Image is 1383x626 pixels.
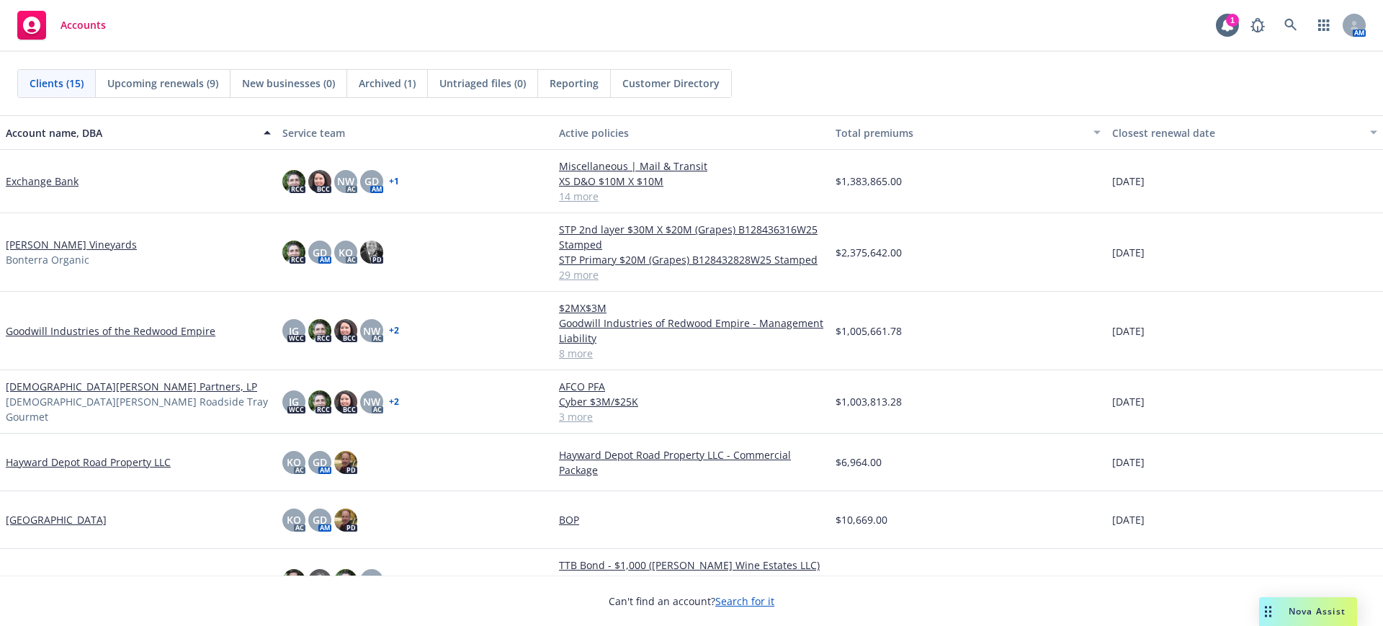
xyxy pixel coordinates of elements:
span: [DATE] [1112,455,1145,470]
span: Upcoming renewals (9) [107,76,218,91]
a: Accounts [12,5,112,45]
span: [DATE] [1112,245,1145,260]
span: $1,383,865.00 [836,174,902,189]
span: GD [364,174,379,189]
a: Hayward Depot Road Property LLC - Commercial Package [559,447,824,478]
img: photo [308,319,331,342]
a: Search for it [715,594,774,608]
a: XS D&O $10M X $10M [559,174,824,189]
div: Active policies [559,125,824,140]
span: GD [313,512,327,527]
img: photo [334,390,357,413]
a: Hayward Depot Road Property LLC [6,455,171,470]
span: JG [289,394,299,409]
span: New businesses (0) [242,76,335,91]
img: photo [334,451,357,474]
button: Nova Assist [1259,597,1357,626]
span: $1,352,529.00 [836,573,902,588]
button: Service team [277,115,553,150]
a: Search [1276,11,1305,40]
img: photo [282,170,305,193]
a: BOP [559,512,824,527]
a: + 2 [389,326,399,335]
span: $10,669.00 [836,512,887,527]
span: [DATE] [1112,174,1145,189]
span: $2,375,642.00 [836,245,902,260]
img: photo [360,241,383,264]
a: Switch app [1310,11,1338,40]
span: NW [363,394,380,409]
span: GD [313,455,327,470]
img: photo [334,569,357,592]
span: HB [364,573,379,588]
span: Untriaged files (0) [439,76,526,91]
div: Account name, DBA [6,125,255,140]
span: [DATE] [1112,323,1145,339]
img: photo [282,241,305,264]
span: Nova Assist [1289,605,1346,617]
span: KO [287,512,301,527]
a: 8 more [559,346,824,361]
a: STP Primary $20M (Grapes) B128432828W25 Stamped [559,252,824,267]
div: Closest renewal date [1112,125,1361,140]
a: [PERSON_NAME] Vineyards [6,237,137,252]
button: Closest renewal date [1106,115,1383,150]
a: 3 more [559,409,824,424]
span: $1,003,813.28 [836,394,902,409]
span: Accounts [61,19,106,31]
div: Drag to move [1259,597,1277,626]
span: [DATE] [1112,394,1145,409]
button: Active policies [553,115,830,150]
span: Clients (15) [30,76,84,91]
div: Total premiums [836,125,1085,140]
a: TTB Bond - $1,000 ([PERSON_NAME] Wine Estates LLC) [559,558,824,573]
a: Goodwill Industries of the Redwood Empire [6,323,215,339]
span: [DEMOGRAPHIC_DATA][PERSON_NAME] Roadside Tray Gourmet [6,394,271,424]
div: 1 [1226,14,1239,27]
img: photo [334,509,357,532]
span: Customer Directory [622,76,720,91]
a: [PERSON_NAME] Wine Estates LLC [6,573,171,588]
span: KO [339,245,353,260]
span: [DATE] [1112,573,1145,588]
img: photo [308,170,331,193]
a: Goodwill Industries of Redwood Empire - Management Liability [559,316,824,346]
a: 14 more [559,189,824,204]
span: Archived (1) [359,76,416,91]
a: STP 2nd layer $30M X $20M (Grapes) B128436316W25 Stamped [559,222,824,252]
img: photo [308,390,331,413]
a: Exchange Bank [6,174,79,189]
span: GD [313,245,327,260]
span: Bonterra Organic [6,252,89,267]
a: 29 more [559,267,824,282]
a: $2MX$3M [559,300,824,316]
img: photo [308,569,331,592]
a: [DEMOGRAPHIC_DATA][PERSON_NAME] Partners, LP [6,379,257,394]
img: photo [334,319,357,342]
span: $1,005,661.78 [836,323,902,339]
span: $6,964.00 [836,455,882,470]
a: [GEOGRAPHIC_DATA] [6,512,107,527]
a: + 2 [389,398,399,406]
a: + 1 [389,177,399,186]
span: Reporting [550,76,599,91]
a: Report a Bug [1243,11,1272,40]
a: Miscellaneous | Mail & Transit [559,158,824,174]
span: [DATE] [1112,512,1145,527]
div: Service team [282,125,547,140]
span: JG [289,323,299,339]
button: Total premiums [830,115,1106,150]
span: Can't find an account? [609,594,774,609]
img: photo [282,569,305,592]
span: KO [287,455,301,470]
a: TTB Bond - $1,000 (Trailside Vineyard LLC) [559,573,824,588]
span: NW [363,323,380,339]
a: AFCO PFA [559,379,824,394]
span: NW [337,174,354,189]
